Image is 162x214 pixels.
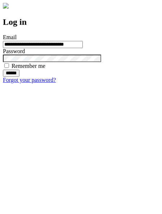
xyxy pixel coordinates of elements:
[3,34,17,40] label: Email
[3,77,56,83] a: Forgot your password?
[3,48,25,54] label: Password
[12,63,45,69] label: Remember me
[3,3,9,9] img: logo-4e3dc11c47720685a147b03b5a06dd966a58ff35d612b21f08c02c0306f2b779.png
[3,17,159,27] h2: Log in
